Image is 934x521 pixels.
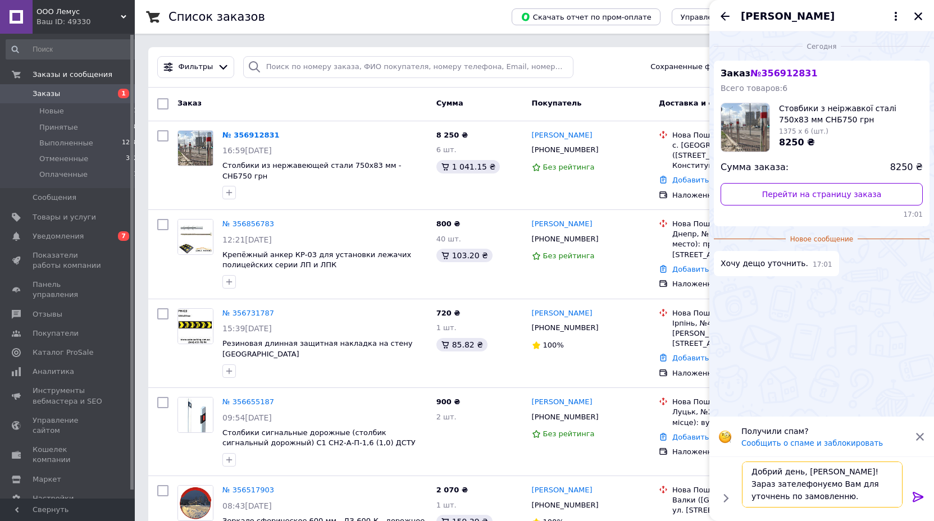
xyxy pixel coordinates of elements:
span: Заказ [177,99,202,107]
span: Показатели работы компании [33,250,104,271]
a: Добавить ЭН [672,433,722,441]
div: 12.08.2025 [714,40,930,52]
div: Валки ([GEOGRAPHIC_DATA].), №1: ул. [STREET_ADDRESS] [672,495,803,515]
button: Закрыть [912,10,925,23]
span: Отзывы [33,309,62,319]
a: [PERSON_NAME] [532,485,593,496]
span: Сумма заказа: [721,161,789,174]
span: Товары и услуги [33,212,96,222]
button: Скачать отчет по пром-оплате [512,8,660,25]
span: 40 шт. [436,235,461,243]
span: 720 ₴ [436,309,461,317]
span: Новые [39,106,64,116]
a: Добавить ЭН [672,354,722,362]
textarea: Добрий день, [PERSON_NAME]! Зараз зателефонуємо Вам для уточнень по замовленню. [742,461,903,508]
a: Добавить ЭН [672,176,722,184]
a: Фото товару [177,485,213,521]
img: Фото товару [178,397,213,432]
img: Фото товару [178,486,213,520]
span: 1 [134,170,138,180]
span: Заказы и сообщения [33,70,112,80]
span: Стовбики з неіржавкої сталі 750х83 мм СНБ750 грн [779,103,923,125]
span: 1375 x 6 (шт.) [779,127,828,135]
a: [PERSON_NAME] [532,130,593,141]
img: Фото товару [178,309,213,344]
a: Перейти на страницу заказа [721,183,923,205]
img: Фото товару [178,220,213,254]
span: Заказы [33,89,60,99]
div: Наложенный платеж [672,368,803,378]
input: Поиск [6,39,139,60]
a: Фото товару [177,308,213,344]
a: Столбики из нержавеющей стали 750х83 мм - СНБ750 грн [222,161,401,180]
div: 85.82 ₴ [436,338,487,351]
div: 103.20 ₴ [436,249,493,262]
span: 900 ₴ [436,397,461,406]
div: Ваш ID: 49330 [37,17,135,27]
div: Нова Пошта [672,397,803,407]
span: 1258 [122,138,138,148]
button: [PERSON_NAME] [741,9,903,24]
span: 332 [126,154,138,164]
a: Крепёжный анкер КР-03 для установки лежачих полицейских серии ЛП и ЛПК [222,250,411,269]
span: Доставка и оплата [659,99,738,107]
img: :face_with_monocle: [718,430,732,444]
span: ООО Лемус [37,7,121,17]
span: 6 шт. [436,145,457,154]
span: 100% [543,341,564,349]
a: № 356856783 [222,220,274,228]
div: Нова Пошта [672,485,803,495]
span: Каталог ProSale [33,348,93,358]
span: Всего товаров: 6 [721,84,787,93]
span: Скачать отчет по пром-оплате [521,12,651,22]
span: 8250 ₴ [890,161,923,174]
span: Сохраненные фильтры: [650,62,742,72]
img: 2281040338_w200_h200_stolbiki-iz-nerzhaveyuschej.jpg [721,103,769,152]
span: 8250 ₴ [779,137,815,148]
div: Наложенный платеж [672,279,803,289]
a: [PERSON_NAME] [532,397,593,408]
div: [PHONE_NUMBER] [530,321,601,335]
span: Кошелек компании [33,445,104,465]
div: Луцьк, №2 (до 30 кг на одне місце): вул. Шевченка, 88 [672,407,803,427]
span: 12:21[DATE] [222,235,272,244]
a: Добавить ЭН [672,265,722,273]
h1: Список заказов [168,10,265,24]
a: [PERSON_NAME] [532,308,593,319]
span: 1 шт. [436,323,457,332]
span: 15:39[DATE] [222,324,272,333]
div: Нова Пошта [672,130,803,140]
span: 7 [118,231,129,241]
a: № 356655187 [222,397,274,406]
p: Получили спам? [741,426,908,437]
span: Без рейтинга [543,252,595,260]
span: Оплаченные [39,170,88,180]
span: Управление статусами [681,13,769,21]
span: Фильтры [179,62,213,72]
span: Аналитика [33,367,74,377]
span: 1 [134,106,138,116]
span: Выполненные [39,138,93,148]
span: Уведомления [33,231,84,241]
span: 1 [118,89,129,98]
span: Инструменты вебмастера и SEO [33,386,104,406]
span: Покупатель [532,99,582,107]
span: Хочу дещо уточнить. [721,258,808,269]
span: 1 шт. [436,501,457,509]
span: 8 [134,122,138,132]
span: 2 шт. [436,413,457,421]
span: Сегодня [803,42,841,52]
a: Резиновая длинная защитная накладка на стену [GEOGRAPHIC_DATA] [222,339,413,358]
img: Фото товару [178,131,213,166]
a: № 356731787 [222,309,274,317]
button: Назад [718,10,732,23]
span: 09:54[DATE] [222,413,272,422]
a: Столбики сигнальные дорожные (столбик сигнальный дорожный) С1 СН2-А-П-1,6 (1,0) ДСТУ 8751 [222,428,416,458]
span: 16:59[DATE] [222,146,272,155]
div: Нова Пошта [672,219,803,229]
span: Покупатели [33,328,79,339]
